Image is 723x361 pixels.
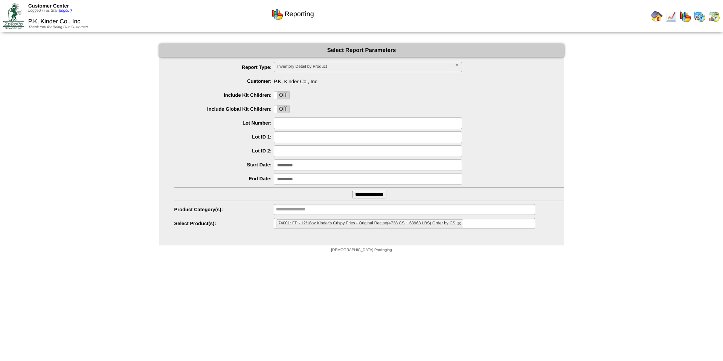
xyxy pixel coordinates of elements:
label: Lot Number: [174,120,274,126]
label: Off [274,105,289,113]
label: Off [274,91,289,99]
label: Lot ID 1: [174,134,274,140]
img: line_graph.gif [665,10,677,22]
img: graph.gif [271,8,283,20]
img: calendarprod.gif [694,10,706,22]
img: home.gif [651,10,663,22]
label: End Date: [174,176,274,181]
img: calendarinout.gif [708,10,720,22]
div: OnOff [274,105,290,113]
span: P.K, Kinder Co., Inc. [28,18,82,25]
img: ZoRoCo_Logo(Green%26Foil)%20jpg.webp [3,3,24,29]
a: (logout) [59,9,72,13]
label: Product Category(s): [174,207,274,212]
span: Inventory Detail by Product [277,62,452,71]
img: graph.gif [679,10,691,22]
label: Lot ID 2: [174,148,274,154]
span: P.K, Kinder Co., Inc. [174,76,564,84]
span: Reporting [285,10,314,18]
label: Include Kit Children: [174,92,274,98]
label: Customer: [174,78,274,84]
div: Select Report Parameters [159,44,564,57]
label: Report Type: [174,64,274,70]
span: [DEMOGRAPHIC_DATA] Packaging [331,248,392,252]
span: Logged in as Starr [28,9,72,13]
label: Select Product(s): [174,221,274,226]
span: Thank You for Being Our Customer! [28,25,88,29]
span: Customer Center [28,3,69,9]
div: OnOff [274,91,290,99]
label: Start Date: [174,162,274,168]
label: Include Global Kit Children: [174,106,274,112]
span: 74001: FP - 12/18oz Kinder's Crispy Fries - Original Recipe(4738 CS ~ 63963 LBS) Order by CS [278,221,455,225]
